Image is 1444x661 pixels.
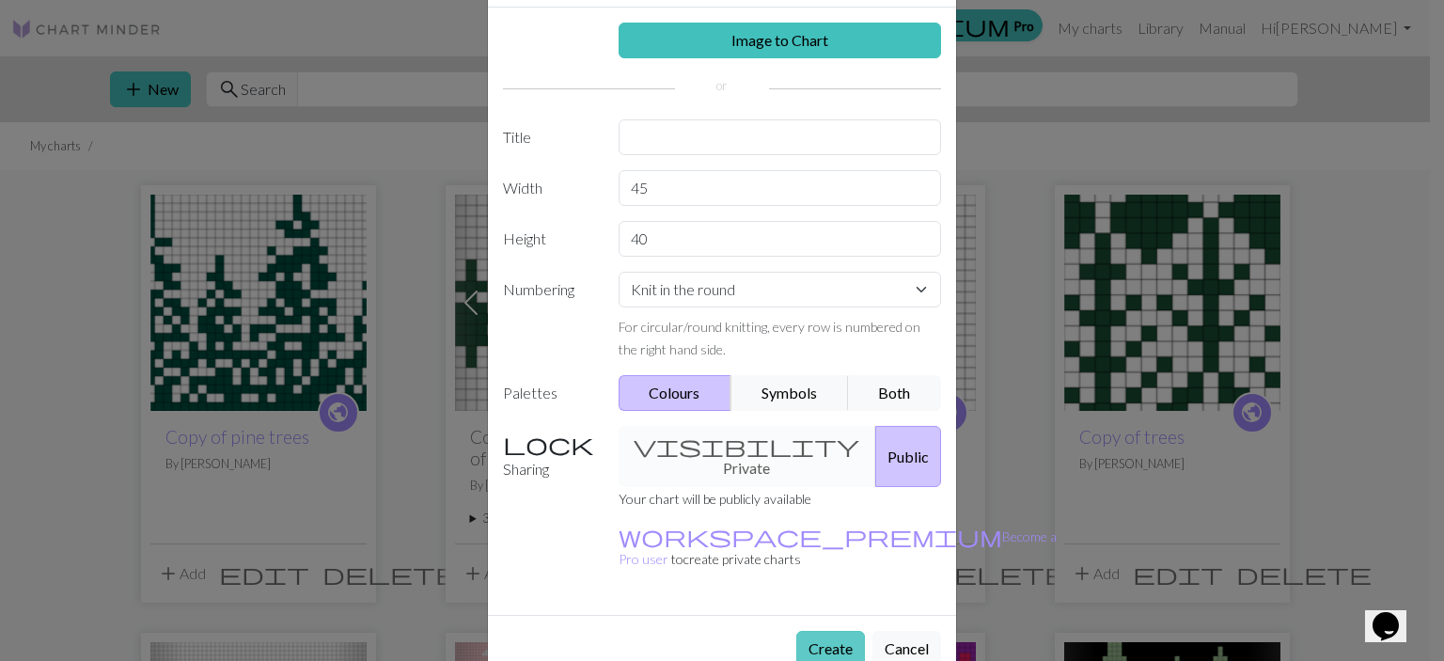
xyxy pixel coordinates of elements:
a: Become a Pro user [619,528,1057,567]
label: Sharing [492,426,607,487]
label: Numbering [492,272,607,360]
span: workspace_premium [619,523,1002,549]
a: Image to Chart [619,23,942,58]
button: Symbols [730,375,849,411]
button: Public [875,426,941,487]
label: Width [492,170,607,206]
small: For circular/round knitting, every row is numbered on the right hand side. [619,319,920,357]
iframe: chat widget [1365,586,1425,642]
label: Title [492,119,607,155]
button: Colours [619,375,732,411]
label: Height [492,221,607,257]
small: to create private charts [619,528,1057,567]
small: Your chart will be publicly available [619,491,811,507]
label: Palettes [492,375,607,411]
button: Both [848,375,942,411]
